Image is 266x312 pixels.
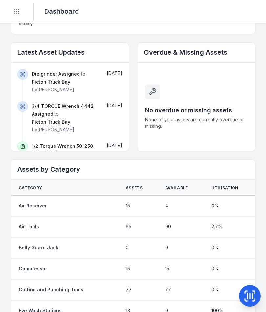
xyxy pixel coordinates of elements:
[19,265,47,272] a: Compressor
[126,286,132,293] span: 77
[17,165,249,174] h2: Assets by Category
[165,244,168,251] span: 0
[32,111,53,117] a: Assigned
[11,5,23,18] button: Toggle navigation
[107,143,122,148] time: 24/9/2025, 6:15:10 am
[145,106,247,115] h3: No overdue or missing assets
[126,203,130,209] span: 15
[32,71,57,77] a: Die grinder
[19,286,83,293] a: Cutting and Punching Tools
[144,48,249,57] h2: Overdue & Missing Assets
[32,71,85,92] span: to by [PERSON_NAME]
[126,265,130,272] span: 15
[107,70,122,76] time: 24/9/2025, 7:49:04 am
[165,286,171,293] span: 77
[211,185,238,191] span: Utilisation
[32,119,70,125] a: Picton Truck Bay
[211,224,223,230] span: 2.7 %
[126,244,129,251] span: 0
[211,286,219,293] span: 0 %
[19,224,39,230] a: Air Tools
[107,70,122,76] span: [DATE]
[17,48,122,57] h2: Latest Asset Updates
[32,79,70,85] a: Picton Truck Bay
[165,203,168,209] span: 4
[126,185,143,191] span: Assets
[211,203,219,209] span: 0 %
[126,224,131,230] span: 95
[19,244,58,251] a: Belly Guard Jack
[211,265,219,272] span: 0 %
[165,185,188,191] span: Available
[32,103,94,109] a: 3/4 TORQUE Wrench 4442
[32,143,97,156] a: 1/2 Torque Wrench 50-250 ft/lbs 4445
[19,21,33,26] span: Missing
[19,185,42,191] span: Category
[58,71,80,77] a: Assigned
[19,203,47,209] a: Air Receiver
[44,7,79,16] h2: Dashboard
[145,116,247,129] span: None of your assets are currently overdue or missing.
[107,103,122,108] span: [DATE]
[165,224,171,230] span: 90
[107,143,122,148] span: [DATE]
[32,103,94,132] span: to by [PERSON_NAME]
[165,265,169,272] span: 15
[211,244,219,251] span: 0 %
[107,103,122,108] time: 24/9/2025, 7:20:25 am
[32,143,97,185] span: to by [PERSON_NAME]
